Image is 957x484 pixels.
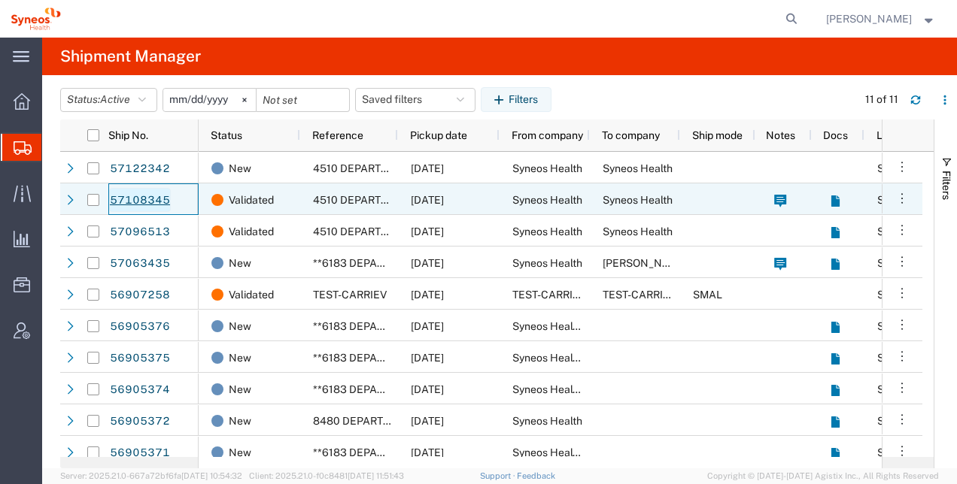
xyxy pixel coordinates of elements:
span: Syneos Health Poland sp. z.o.o [512,446,658,458]
span: 10/16/2025 [411,194,444,206]
a: 56905375 [109,346,171,370]
input: Not set [257,89,349,111]
span: Syneos Health [512,162,582,174]
span: 09/22/2025 [411,320,444,332]
a: Support [480,471,518,480]
span: New [229,374,251,405]
span: New [229,247,251,279]
span: 10/10/2025 [411,257,444,269]
span: Validated [229,184,274,216]
span: Syneos Health [512,257,582,269]
span: 09/22/2025 [411,446,444,458]
img: logo [11,8,61,30]
span: New [229,153,251,184]
a: 57108345 [109,188,171,212]
span: 09/22/2025 [411,415,444,427]
span: Status [211,129,242,141]
span: Pickup date [410,129,467,141]
span: Syneos Health [603,162,673,174]
span: SMAL [693,289,722,301]
a: 57096513 [109,219,171,244]
span: 4510 DEPARTMENTAL EXPENSE [313,194,475,206]
span: Docs [823,129,848,141]
span: New [229,342,251,374]
button: [PERSON_NAME] [825,10,937,28]
span: Notes [766,129,795,141]
span: 4510 DEPARTMENTAL EXPENSE [313,162,475,174]
span: TEST-CARRIEV [512,289,586,301]
span: To company [602,129,660,141]
a: 56905374 [109,377,171,401]
span: Ship mode [692,129,743,141]
span: Syneos Health [512,194,582,206]
span: Active [100,93,130,105]
span: Validated [229,216,274,247]
button: Filters [481,87,551,111]
span: Filters [940,171,952,200]
span: From company [512,129,583,141]
span: Oksana Tsankova [826,11,912,27]
span: 09/23/2025 [411,289,444,301]
span: **6183 DEPARTMENTAL EXPENSE [313,257,485,269]
span: [DATE] 11:51:43 [348,471,404,480]
span: Validated [229,279,274,310]
span: Willis Tower Watson LLC [603,257,830,269]
span: Client: 2025.21.0-f0c8481 [249,471,404,480]
span: [DATE] 10:54:32 [181,471,242,480]
span: 10/16/2025 [411,162,444,174]
span: Reference [312,129,363,141]
span: New [229,437,251,468]
span: **6183 DEPARTMENTAL EXPENSE [313,320,485,332]
span: Syneos Health [603,194,673,206]
div: 11 of 11 [865,92,898,107]
button: Status:Active [60,88,157,112]
span: Syneos Health [512,225,582,237]
span: Syneos Health Poland sp. z.o.o [512,383,658,395]
span: TEST-CARRIEV [313,289,387,301]
a: 56905372 [109,409,171,433]
span: **6183 DEPARTMENTAL EXPENSE [313,352,485,364]
a: 56905371 [109,440,171,464]
span: Ship No. [108,129,148,141]
input: Not set [163,89,256,111]
h4: Shipment Manager [60,38,201,75]
span: Copyright © [DATE]-[DATE] Agistix Inc., All Rights Reserved [707,470,939,482]
span: Location [876,129,919,141]
a: 56907258 [109,283,171,307]
span: 10/14/2025 [411,225,444,237]
span: New [229,405,251,437]
a: 57122342 [109,156,171,180]
span: Syneos Health [603,225,673,237]
span: TEST-CARRIEV [603,289,676,301]
button: Saved filters [355,88,475,112]
a: 56905376 [109,314,171,338]
span: Syneos Health Poland sp. z.o.o [512,352,658,364]
span: 4510 DEPARTMENTAL EXPENSE [313,225,475,237]
span: **6183 DEPARTMENTAL EXPENSE [313,446,485,458]
span: **6183 DEPARTMENTAL EXPENSE [313,383,485,395]
span: 09/22/2025 [411,352,444,364]
span: 09/22/2025 [411,383,444,395]
span: Syneos Health [512,415,582,427]
a: Feedback [517,471,555,480]
a: 57063435 [109,251,171,275]
span: New [229,310,251,342]
span: Syneos Health Poland sp. z.o.o [512,320,658,332]
span: 8480 DEPARTMENTAL EXPENSE [313,415,478,427]
span: Server: 2025.21.0-667a72bf6fa [60,471,242,480]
